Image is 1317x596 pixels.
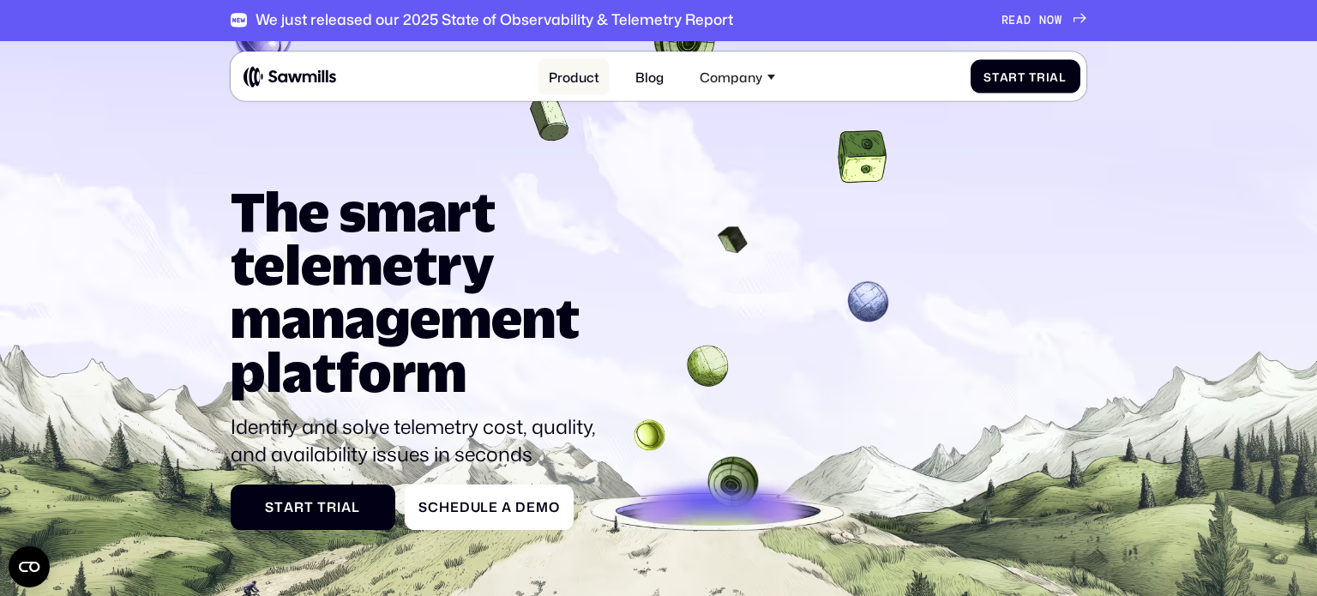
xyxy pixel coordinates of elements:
[317,499,327,515] span: T
[231,412,612,468] p: Identify and solve telemetry cost, quality, and availability issues in seconds
[284,499,294,515] span: a
[625,59,673,94] a: Blog
[1008,69,1018,83] span: r
[304,499,314,515] span: t
[1018,69,1025,83] span: t
[460,499,471,515] span: d
[294,499,304,515] span: r
[1049,69,1059,83] span: a
[1016,14,1024,27] span: A
[1046,69,1050,83] span: i
[405,485,573,530] a: ScheduleaDemo
[231,485,395,530] a: StartTrial
[700,69,762,84] div: Company
[327,499,337,515] span: r
[526,499,536,515] span: e
[538,59,609,94] a: Product
[341,499,352,515] span: a
[428,499,439,515] span: c
[450,499,460,515] span: e
[231,184,612,398] h1: The smart telemetry management platform
[337,499,341,515] span: i
[256,11,733,29] div: We just released our 2025 State of Observability & Telemetry Report
[1000,69,1009,83] span: a
[502,499,512,515] span: a
[489,499,498,515] span: e
[1037,69,1046,83] span: r
[1001,14,1087,27] a: READNOW
[1008,14,1016,27] span: E
[1024,14,1031,27] span: D
[265,499,274,515] span: S
[536,499,549,515] span: m
[1001,14,1009,27] span: R
[1029,69,1037,83] span: T
[983,69,992,83] span: S
[1059,69,1067,83] span: l
[690,59,785,94] div: Company
[274,499,284,515] span: t
[418,499,428,515] span: S
[515,499,526,515] span: D
[1055,14,1062,27] span: W
[1047,14,1055,27] span: O
[1039,14,1047,27] span: N
[549,499,560,515] span: o
[352,499,360,515] span: l
[971,60,1080,93] a: StartTrial
[992,69,1000,83] span: t
[439,499,450,515] span: h
[471,499,481,515] span: u
[9,546,50,587] button: Open CMP widget
[480,499,489,515] span: l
